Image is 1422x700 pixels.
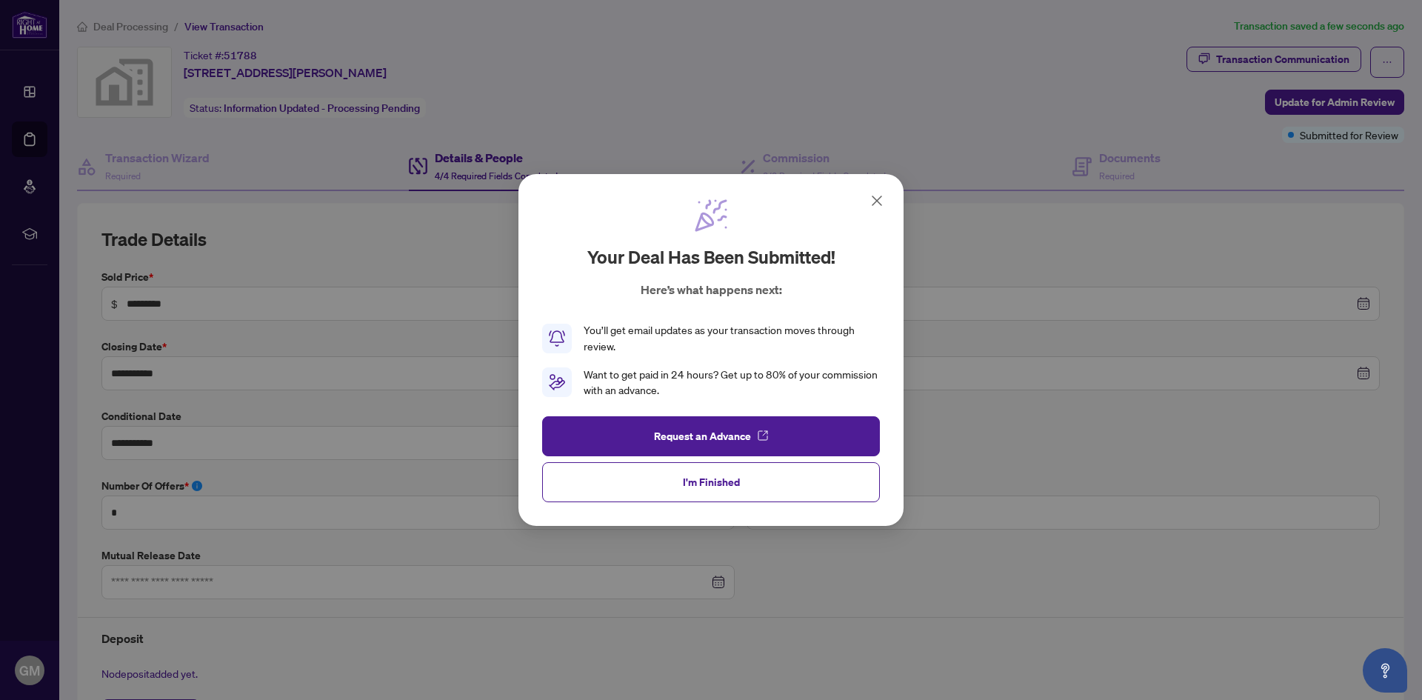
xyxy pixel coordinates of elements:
span: Request an Advance [654,424,751,448]
button: Request an Advance [542,416,880,456]
div: You’ll get email updates as your transaction moves through review. [584,322,880,355]
span: I'm Finished [683,470,740,494]
button: I'm Finished [542,462,880,502]
button: Open asap [1363,648,1407,693]
h2: Your deal has been submitted! [587,245,835,269]
p: Here’s what happens next: [641,281,782,299]
div: Want to get paid in 24 hours? Get up to 80% of your commission with an advance. [584,367,880,399]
